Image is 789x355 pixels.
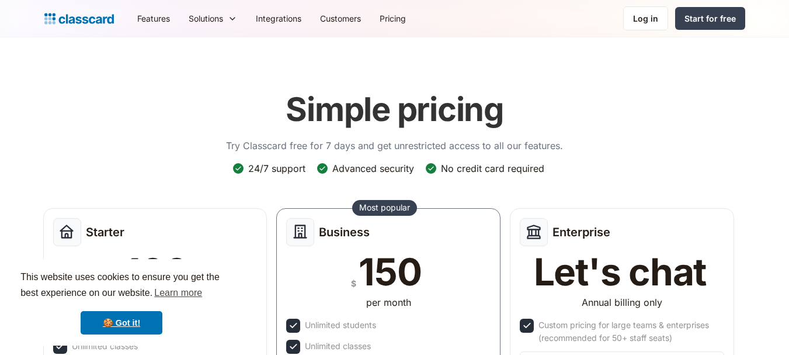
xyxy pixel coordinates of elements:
[72,340,138,353] div: Unlimited classes
[9,259,234,346] div: cookieconsent
[44,11,114,27] a: home
[189,12,223,25] div: Solutions
[332,162,414,175] div: Advanced security
[20,270,223,302] span: This website uses cookies to ensure you get the best experience on our website.
[319,225,370,239] h2: Business
[124,253,189,291] div: 100
[534,253,707,291] div: Let's chat
[623,6,668,30] a: Log in
[441,162,544,175] div: No credit card required
[582,295,662,309] div: Annual billing only
[633,12,658,25] div: Log in
[305,340,371,353] div: Unlimited classes
[684,12,736,25] div: Start for free
[226,139,563,153] p: Try Classcard free for 7 days and get unrestricted access to all our features.
[538,319,722,344] div: Custom pricing for large teams & enterprises (recommended for 50+ staff seats)
[305,319,376,332] div: Unlimited students
[311,5,370,32] a: Customers
[552,225,610,239] h2: Enterprise
[675,7,745,30] a: Start for free
[248,162,305,175] div: 24/7 support
[128,5,179,32] a: Features
[81,311,162,335] a: dismiss cookie message
[359,253,421,291] div: 150
[179,5,246,32] div: Solutions
[86,225,124,239] h2: Starter
[351,276,356,291] div: $
[246,5,311,32] a: Integrations
[370,5,415,32] a: Pricing
[366,295,411,309] div: per month
[359,202,410,213] div: Most popular
[152,284,204,302] a: learn more about cookies
[286,90,503,129] h1: Simple pricing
